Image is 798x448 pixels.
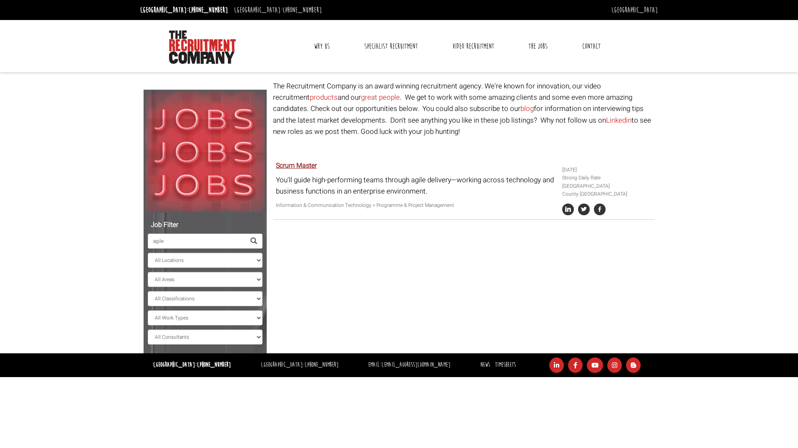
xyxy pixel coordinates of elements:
[276,174,556,197] p: You'll guide high-performing teams through agile delivery—working across technology and business ...
[144,90,267,213] img: Jobs, Jobs, Jobs
[197,361,231,369] a: [PHONE_NUMBER]
[169,30,236,64] img: The Recruitment Company
[283,5,322,15] a: [PHONE_NUMBER]
[232,3,324,17] li: [GEOGRAPHIC_DATA]:
[576,36,607,57] a: Contact
[273,81,655,137] p: The Recruitment Company is an award winning recruitment agency. We're known for innovation, our v...
[153,361,231,369] strong: [GEOGRAPHIC_DATA]:
[495,361,516,369] a: Timesheets
[562,166,652,174] li: [DATE]
[446,36,500,57] a: Video Recruitment
[611,5,658,15] a: [GEOGRAPHIC_DATA]
[361,92,400,103] a: great people
[308,36,336,57] a: Why Us
[148,221,263,229] h5: Job Filter
[276,201,556,209] p: Information & Communication Technology > Programme & Project Management
[259,359,341,371] li: [GEOGRAPHIC_DATA]:
[520,103,534,114] a: blog
[138,3,230,17] li: [GEOGRAPHIC_DATA]:
[189,5,228,15] a: [PHONE_NUMBER]
[522,36,554,57] a: The Jobs
[366,359,452,371] li: Email:
[276,161,317,171] a: Scrum Master
[562,182,652,198] li: [GEOGRAPHIC_DATA] County [GEOGRAPHIC_DATA]
[310,92,338,103] a: products
[305,361,338,369] a: [PHONE_NUMBER]
[148,234,245,249] input: Search
[381,361,450,369] a: [EMAIL_ADDRESS][DOMAIN_NAME]
[606,115,631,126] a: Linkedin
[358,36,424,57] a: Specialist Recruitment
[480,361,490,369] a: News
[562,174,652,182] li: Strong Daily Rate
